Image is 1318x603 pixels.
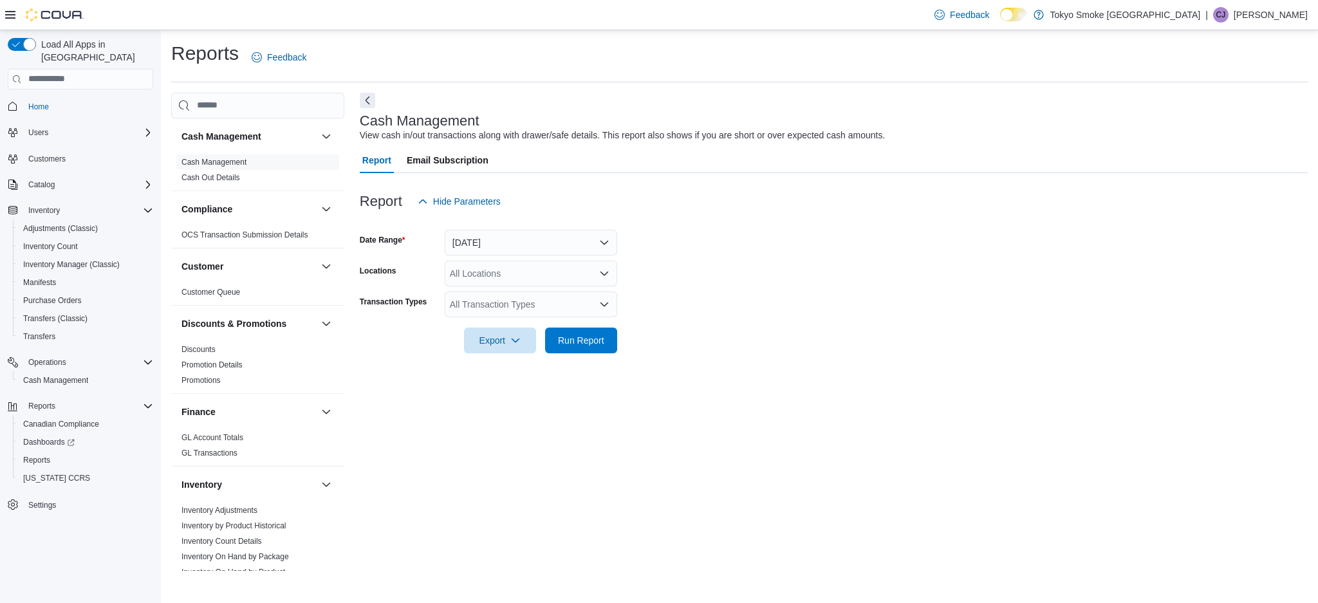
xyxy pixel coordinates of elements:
a: Inventory On Hand by Package [181,552,289,561]
a: Inventory Adjustments [181,506,257,515]
div: Compliance [171,227,344,248]
button: Run Report [545,328,617,353]
button: Reports [3,397,158,415]
button: Transfers (Classic) [13,310,158,328]
a: Feedback [929,2,994,28]
nav: Complex example [8,92,153,548]
span: Manifests [18,275,153,290]
span: GL Transactions [181,448,237,458]
button: Next [360,93,375,108]
a: Customer Queue [181,288,240,297]
div: Cash Management [171,154,344,190]
a: Cash Management [18,373,93,388]
button: Reports [13,451,158,469]
span: Dark Mode [1000,21,1001,22]
a: Inventory by Product Historical [181,521,286,530]
span: Users [23,125,153,140]
span: Promotion Details [181,360,243,370]
label: Locations [360,266,396,276]
button: Compliance [319,201,334,217]
h3: Inventory [181,478,222,491]
span: Inventory Manager (Classic) [18,257,153,272]
span: Canadian Compliance [18,416,153,432]
button: Cash Management [181,130,316,143]
button: Inventory Manager (Classic) [13,255,158,274]
a: Promotion Details [181,360,243,369]
span: Customer Queue [181,287,240,297]
a: Promotions [181,376,221,385]
button: Settings [3,495,158,514]
span: Transfers (Classic) [23,313,88,324]
span: Dashboards [18,434,153,450]
button: Inventory Count [13,237,158,255]
input: Dark Mode [1000,8,1027,21]
span: Transfers (Classic) [18,311,153,326]
button: Discounts & Promotions [319,316,334,331]
span: Run Report [558,334,604,347]
button: Operations [3,353,158,371]
a: Discounts [181,345,216,354]
button: Inventory [23,203,65,218]
button: Users [23,125,53,140]
h3: Report [360,194,402,209]
span: Feedback [267,51,306,64]
button: Transfers [13,328,158,346]
span: Transfers [23,331,55,342]
span: Inventory On Hand by Product [181,567,285,577]
div: Cassidy Jones [1213,7,1229,23]
span: Home [28,102,49,112]
button: Open list of options [599,268,609,279]
span: Hide Parameters [433,195,501,208]
button: Manifests [13,274,158,292]
span: Dashboards [23,437,75,447]
button: Export [464,328,536,353]
button: [US_STATE] CCRS [13,469,158,487]
button: Open list of options [599,299,609,310]
p: [PERSON_NAME] [1234,7,1308,23]
a: Dashboards [18,434,80,450]
span: Reports [28,401,55,411]
p: Tokyo Smoke [GEOGRAPHIC_DATA] [1050,7,1201,23]
a: Canadian Compliance [18,416,104,432]
span: Catalog [23,177,153,192]
span: Settings [28,500,56,510]
a: Cash Management [181,158,246,167]
span: Canadian Compliance [23,419,99,429]
span: Transfers [18,329,153,344]
span: GL Account Totals [181,432,243,443]
span: Discounts [181,344,216,355]
a: Feedback [246,44,311,70]
button: Catalog [23,177,60,192]
a: Settings [23,497,61,513]
span: Cash Out Details [181,172,240,183]
button: Finance [181,405,316,418]
span: Cash Management [23,375,88,385]
button: Purchase Orders [13,292,158,310]
span: Customers [28,154,66,164]
span: Adjustments (Classic) [23,223,98,234]
button: Customers [3,149,158,168]
a: Inventory Count Details [181,537,262,546]
span: Inventory Count [23,241,78,252]
span: Promotions [181,375,221,385]
a: Transfers (Classic) [18,311,93,326]
span: Inventory Adjustments [181,505,257,515]
a: Adjustments (Classic) [18,221,103,236]
span: Cash Management [181,157,246,167]
a: Dashboards [13,433,158,451]
span: Settings [23,496,153,512]
button: Canadian Compliance [13,415,158,433]
span: [US_STATE] CCRS [23,473,90,483]
button: Discounts & Promotions [181,317,316,330]
h3: Cash Management [181,130,261,143]
a: Transfers [18,329,60,344]
a: Inventory Manager (Classic) [18,257,125,272]
button: Reports [23,398,60,414]
span: Inventory On Hand by Package [181,552,289,562]
button: Finance [319,404,334,420]
p: | [1205,7,1208,23]
button: Adjustments (Classic) [13,219,158,237]
span: Reports [23,455,50,465]
a: Home [23,99,54,115]
button: Home [3,97,158,116]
